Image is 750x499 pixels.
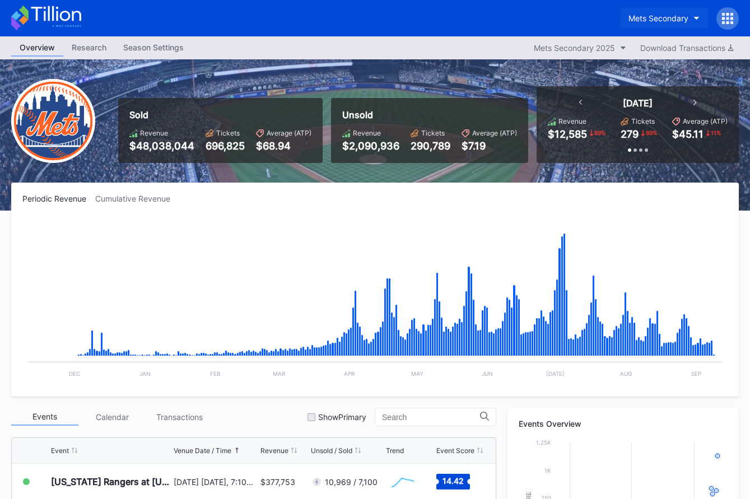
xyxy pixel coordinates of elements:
[256,140,311,152] div: $68.94
[645,128,658,137] div: 89 %
[342,109,517,120] div: Unsold
[546,370,565,377] text: [DATE]
[174,446,231,455] div: Venue Date / Time
[22,217,728,385] svg: Chart title
[519,419,728,428] div: Events Overview
[129,140,194,152] div: $48,038,044
[174,477,258,487] div: [DATE] [DATE], 7:10PM
[442,476,464,486] text: 14.42
[635,40,739,55] button: Download Transactions
[536,439,551,446] text: 1.25k
[11,39,63,57] a: Overview
[140,129,168,137] div: Revenue
[115,39,192,55] div: Season Settings
[710,128,722,137] div: 11 %
[472,129,517,137] div: Average (ATP)
[421,129,445,137] div: Tickets
[620,370,632,377] text: Aug
[382,413,480,422] input: Search
[482,370,493,377] text: Jun
[206,140,245,152] div: 696,825
[22,194,95,203] div: Periodic Revenue
[593,128,607,137] div: 89 %
[129,109,311,120] div: Sold
[462,140,517,152] div: $7.19
[411,140,450,152] div: 290,789
[683,117,728,125] div: Average (ATP)
[311,446,352,455] div: Unsold / Sold
[640,43,733,53] div: Download Transactions
[558,117,586,125] div: Revenue
[548,128,587,140] div: $12,585
[344,370,355,377] text: Apr
[620,8,708,29] button: Mets Secondary
[11,79,95,163] img: New-York-Mets-Transparent.png
[78,408,146,426] div: Calendar
[534,43,615,53] div: Mets Secondary 2025
[318,412,366,422] div: Show Primary
[672,128,704,140] div: $45.11
[210,370,221,377] text: Feb
[260,477,295,487] div: $377,753
[146,408,213,426] div: Transactions
[325,477,378,487] div: 10,969 / 7,100
[115,39,192,57] a: Season Settings
[386,468,420,496] svg: Chart title
[273,370,286,377] text: Mar
[342,140,399,152] div: $2,090,936
[623,97,653,109] div: [DATE]
[139,370,151,377] text: Jan
[353,129,381,137] div: Revenue
[63,39,115,55] div: Research
[631,117,655,125] div: Tickets
[436,446,474,455] div: Event Score
[691,370,701,377] text: Sep
[621,128,639,140] div: 279
[411,370,423,377] text: May
[260,446,288,455] div: Revenue
[628,13,688,23] div: Mets Secondary
[95,194,179,203] div: Cumulative Revenue
[544,467,551,474] text: 1k
[51,476,171,487] div: [US_STATE] Rangers at [US_STATE] Mets
[63,39,115,57] a: Research
[267,129,311,137] div: Average (ATP)
[386,446,404,455] div: Trend
[51,446,69,455] div: Event
[69,370,80,377] text: Dec
[11,408,78,426] div: Events
[216,129,240,137] div: Tickets
[528,40,632,55] button: Mets Secondary 2025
